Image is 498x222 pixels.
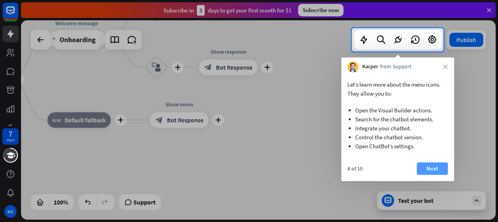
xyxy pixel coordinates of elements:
[417,162,448,175] button: Next
[355,106,440,115] li: Open the Visual Builder actions.
[355,115,440,124] li: Search for the chatbot elements.
[355,124,440,133] li: Integrate your chatbot.
[355,142,440,151] li: Open ChatBot’s settings.
[362,63,378,71] span: Kacper
[443,64,448,69] i: close
[6,3,30,27] button: Open LiveChat chat widget
[380,63,412,71] span: from Support
[347,80,448,98] p: Let’s learn more about the menu icons. They allow you to:
[355,133,440,142] li: Control the chatbot version.
[347,165,363,172] div: 8 of 10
